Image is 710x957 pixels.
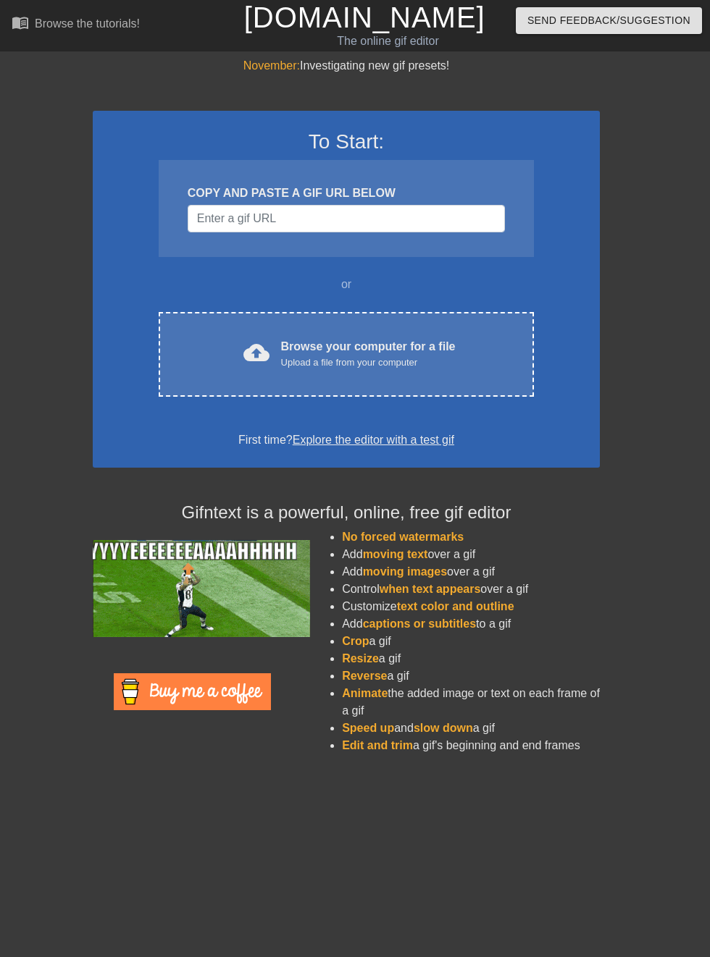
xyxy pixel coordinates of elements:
button: Send Feedback/Suggestion [516,7,702,34]
h4: Gifntext is a powerful, online, free gif editor [93,502,600,523]
div: First time? [112,431,581,449]
span: Animate [342,687,388,699]
span: text color and outline [397,600,514,612]
div: COPY AND PASTE A GIF URL BELOW [188,185,505,202]
span: moving images [363,565,447,578]
li: a gif [342,650,600,667]
li: Add over a gif [342,546,600,563]
input: Username [188,205,505,232]
li: Add over a gif [342,563,600,581]
span: cloud_upload [243,340,270,366]
a: Browse the tutorials! [12,14,140,36]
div: Upload a file from your computer [281,355,456,370]
div: Browse the tutorials! [35,17,140,30]
span: slow down [414,722,473,734]
li: Add to a gif [342,615,600,633]
span: No forced watermarks [342,531,464,543]
li: and a gif [342,720,600,737]
h3: To Start: [112,130,581,154]
span: Speed up [342,722,394,734]
li: a gif [342,633,600,650]
img: Buy Me A Coffee [114,673,271,710]
li: Customize [342,598,600,615]
span: Reverse [342,670,387,682]
div: Browse your computer for a file [281,338,456,370]
li: Control over a gif [342,581,600,598]
div: Investigating new gif presets! [93,57,600,75]
span: moving text [363,548,428,560]
span: captions or subtitles [363,617,476,630]
span: Resize [342,652,379,665]
li: a gif's beginning and end frames [342,737,600,754]
li: a gif [342,667,600,685]
span: Crop [342,635,369,647]
span: menu_book [12,14,29,31]
div: The online gif editor [244,33,532,50]
li: the added image or text on each frame of a gif [342,685,600,720]
span: Edit and trim [342,739,413,751]
a: [DOMAIN_NAME] [244,1,485,33]
span: Send Feedback/Suggestion [527,12,690,30]
span: November: [243,59,300,72]
a: Explore the editor with a test gif [293,434,454,446]
div: or [130,276,562,293]
img: football_small.gif [93,540,310,637]
span: when text appears [380,583,481,595]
